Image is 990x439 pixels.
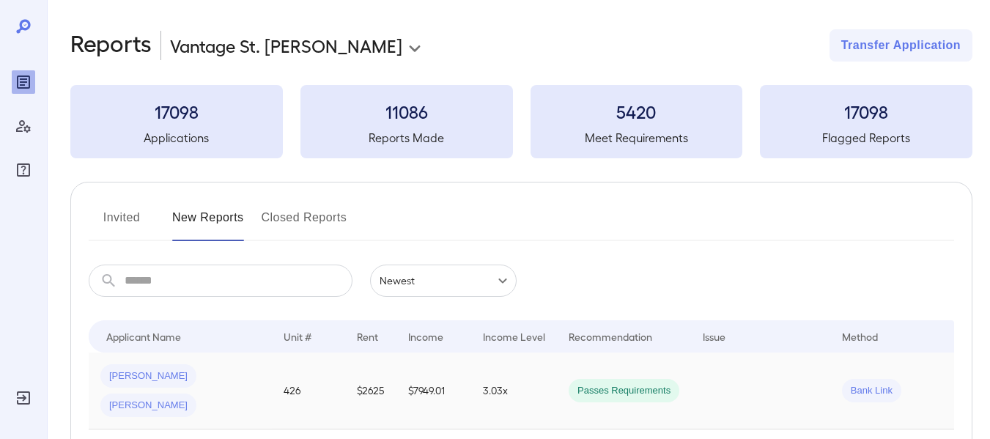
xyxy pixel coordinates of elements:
button: Invited [89,206,155,241]
h3: 17098 [760,100,972,123]
div: Applicant Name [106,328,181,345]
div: Reports [12,70,35,94]
div: Manage Users [12,114,35,138]
span: Passes Requirements [569,384,679,398]
div: Newest [370,265,517,297]
p: Vantage St. [PERSON_NAME] [170,34,402,57]
h3: 17098 [70,100,283,123]
h5: Applications [70,129,283,147]
h5: Reports Made [300,129,513,147]
td: $7949.01 [396,353,471,429]
div: Unit # [284,328,311,345]
span: Bank Link [842,384,901,398]
button: New Reports [172,206,244,241]
h2: Reports [70,29,152,62]
div: Income [408,328,443,345]
span: [PERSON_NAME] [100,369,196,383]
div: FAQ [12,158,35,182]
h3: 11086 [300,100,513,123]
h3: 5420 [531,100,743,123]
h5: Flagged Reports [760,129,972,147]
div: Recommendation [569,328,652,345]
div: Method [842,328,878,345]
td: 426 [272,353,345,429]
td: $2625 [345,353,396,429]
div: Income Level [483,328,545,345]
div: Log Out [12,386,35,410]
td: 3.03x [471,353,557,429]
div: Issue [703,328,726,345]
h5: Meet Requirements [531,129,743,147]
div: Rent [357,328,380,345]
button: Closed Reports [262,206,347,241]
summary: 17098Applications11086Reports Made5420Meet Requirements17098Flagged Reports [70,85,972,158]
span: [PERSON_NAME] [100,399,196,413]
button: Transfer Application [830,29,972,62]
